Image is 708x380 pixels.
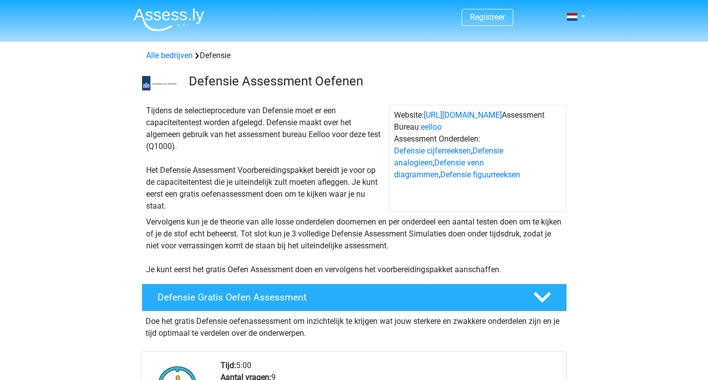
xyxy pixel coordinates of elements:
[394,158,484,179] a: Defensie venn diagrammen
[390,105,566,212] div: Website: Assessment Bureau: Assessment Onderdelen: , , ,
[146,51,193,60] a: Alle bedrijven
[142,50,566,62] div: Defensie
[138,284,571,311] a: Defensie Gratis Oefen Assessment
[189,74,559,89] h3: Defensie Assessment Oefenen
[470,12,505,22] a: Registreer
[421,122,442,132] a: eelloo
[394,146,503,167] a: Defensie analogieen
[142,105,390,212] div: Tijdens de selectieprocedure van Defensie moet er een capaciteitentest worden afgelegd. Defensie ...
[394,146,471,155] a: Defensie cijferreeksen
[221,361,236,370] b: Tijd:
[157,292,517,303] h4: Defensie Gratis Oefen Assessment
[424,110,502,120] a: [URL][DOMAIN_NAME]
[142,216,566,276] div: Vervolgens kun je de theorie van alle losse onderdelen doornemen en per onderdeel een aantal test...
[142,311,567,339] div: Doe het gratis Defensie oefenassessment om inzichtelijk te krijgen wat jouw sterkere en zwakkere ...
[440,170,520,179] a: Defensie figuurreeksen
[134,8,204,31] img: Assessly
